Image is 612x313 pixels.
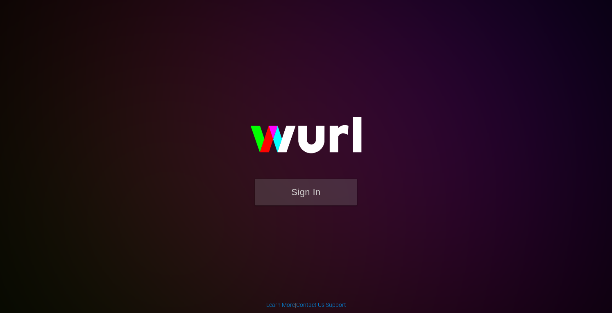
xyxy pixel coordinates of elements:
[255,179,357,205] button: Sign In
[326,302,346,308] a: Support
[266,301,346,309] div: | |
[224,99,388,179] img: wurl-logo-on-black-223613ac3d8ba8fe6dc639794a292ebdb59501304c7dfd60c99c58986ef67473.svg
[296,302,324,308] a: Contact Us
[266,302,295,308] a: Learn More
